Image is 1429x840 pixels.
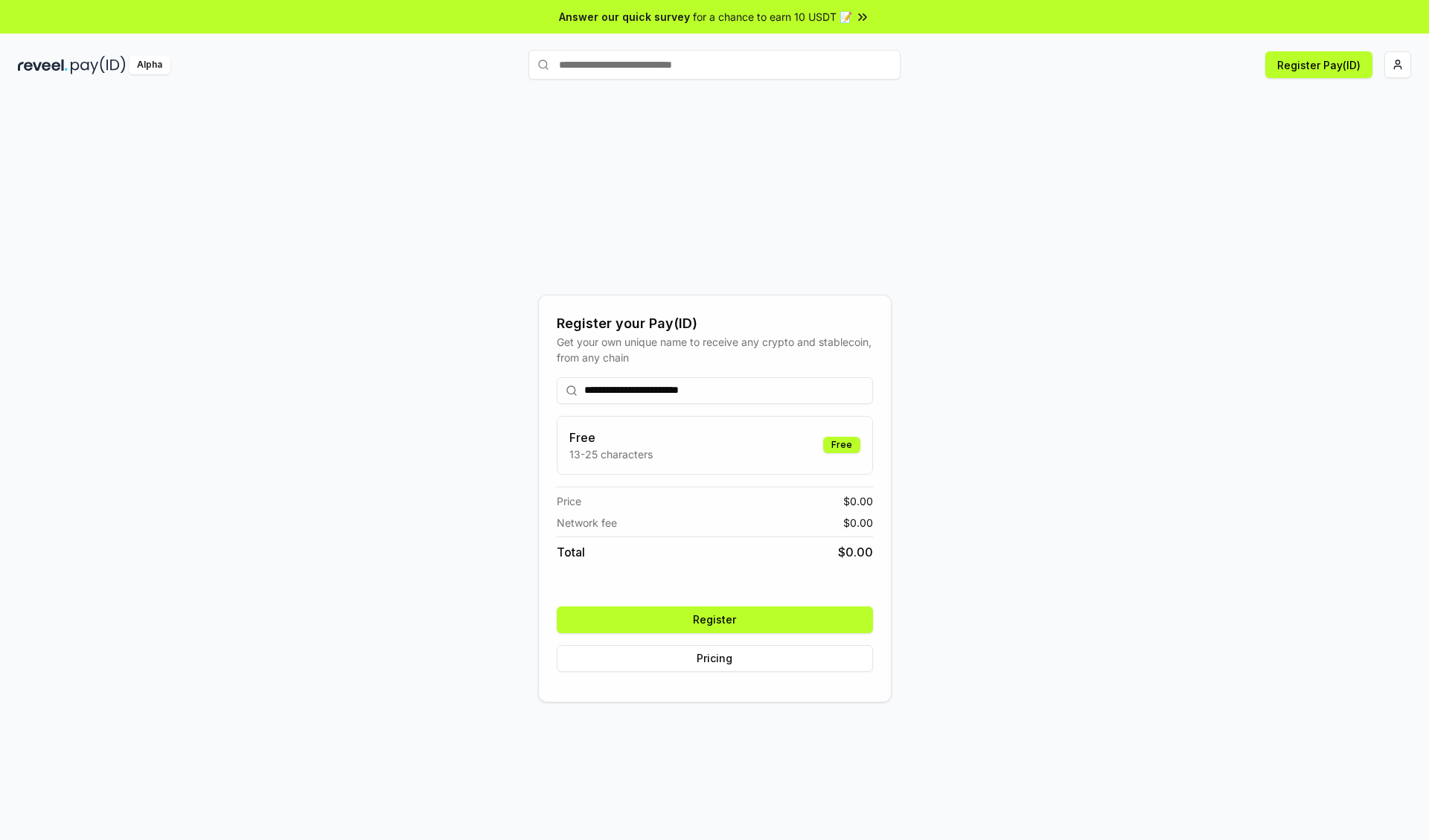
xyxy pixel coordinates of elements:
[693,9,852,25] span: for a chance to earn 10 USDT 📝
[557,606,873,633] button: Register
[557,334,873,365] div: Get your own unique name to receive any crypto and stablecoin, from any chain
[557,645,873,672] button: Pricing
[569,446,653,462] p: 13-25 characters
[1265,51,1372,78] button: Register Pay(ID)
[559,9,690,25] span: Answer our quick survey
[71,56,126,74] img: pay_id
[843,515,873,530] span: $ 0.00
[843,493,873,509] span: $ 0.00
[129,56,170,74] div: Alpha
[557,543,585,561] span: Total
[557,313,873,334] div: Register your Pay(ID)
[557,493,581,509] span: Price
[823,437,860,453] div: Free
[557,515,617,530] span: Network fee
[838,543,873,561] span: $ 0.00
[569,429,653,446] h3: Free
[18,56,68,74] img: reveel_dark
